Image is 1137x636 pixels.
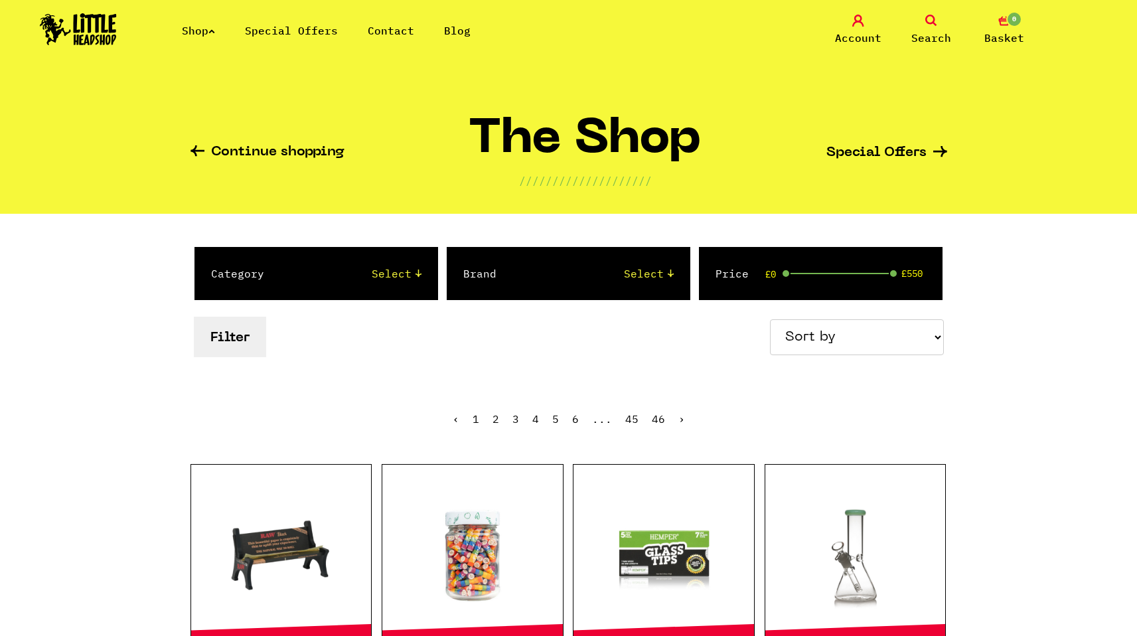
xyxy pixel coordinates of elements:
label: Price [716,266,749,281]
a: Contact [368,24,414,37]
a: Next » [678,412,685,426]
span: 1 [473,412,479,426]
a: 45 [625,412,639,426]
a: 3 [512,412,519,426]
a: Special Offers [826,146,947,160]
label: Category [211,266,264,281]
span: 0 [1006,11,1022,27]
a: Continue shopping [190,145,344,161]
a: Blog [444,24,471,37]
img: Little Head Shop Logo [40,13,117,45]
li: « Previous [453,414,459,424]
a: 46 [652,412,665,426]
a: 5 [552,412,559,426]
span: Basket [984,30,1024,46]
span: ‹ [453,412,459,426]
a: Special Offers [245,24,338,37]
a: 0 Basket [971,15,1037,46]
a: 4 [532,412,539,426]
a: Shop [182,24,215,37]
a: Search [898,15,964,46]
a: 2 [493,412,499,426]
span: Account [835,30,881,46]
h1: The Shop [469,118,702,173]
a: 6 [572,412,579,426]
button: Filter [194,317,266,357]
span: ... [592,412,612,426]
label: Brand [463,266,496,281]
span: Search [911,30,951,46]
p: //////////////////// [519,173,652,189]
span: £550 [901,268,923,279]
span: £0 [765,269,776,279]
